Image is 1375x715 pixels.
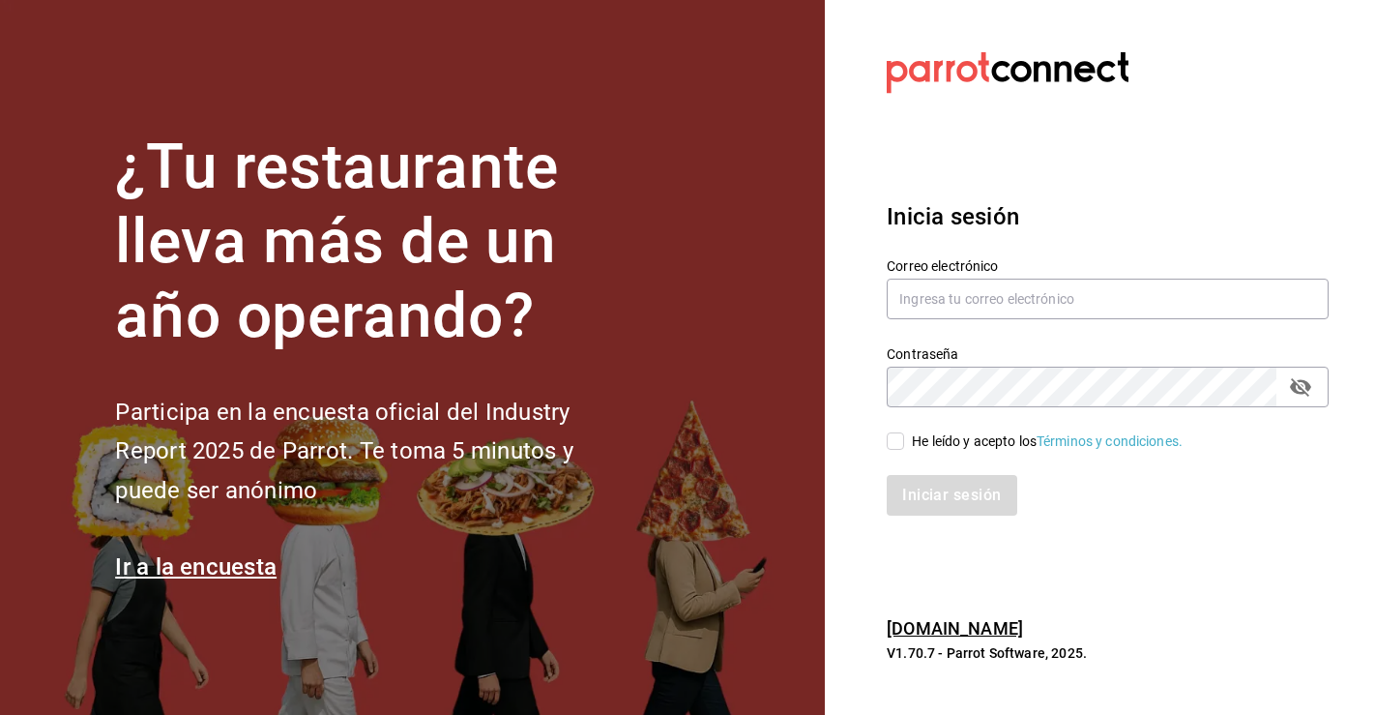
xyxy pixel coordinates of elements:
label: Contraseña [887,347,1329,361]
button: passwordField [1284,371,1317,403]
div: He leído y acepto los [912,432,1183,452]
p: V1.70.7 - Parrot Software, 2025. [887,643,1329,663]
a: [DOMAIN_NAME] [887,618,1023,639]
h2: Participa en la encuesta oficial del Industry Report 2025 de Parrot. Te toma 5 minutos y puede se... [115,393,637,511]
h1: ¿Tu restaurante lleva más de un año operando? [115,131,637,353]
a: Términos y condiciones. [1037,433,1183,449]
input: Ingresa tu correo electrónico [887,279,1329,319]
label: Correo electrónico [887,259,1329,273]
a: Ir a la encuesta [115,553,277,581]
h3: Inicia sesión [887,199,1329,234]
